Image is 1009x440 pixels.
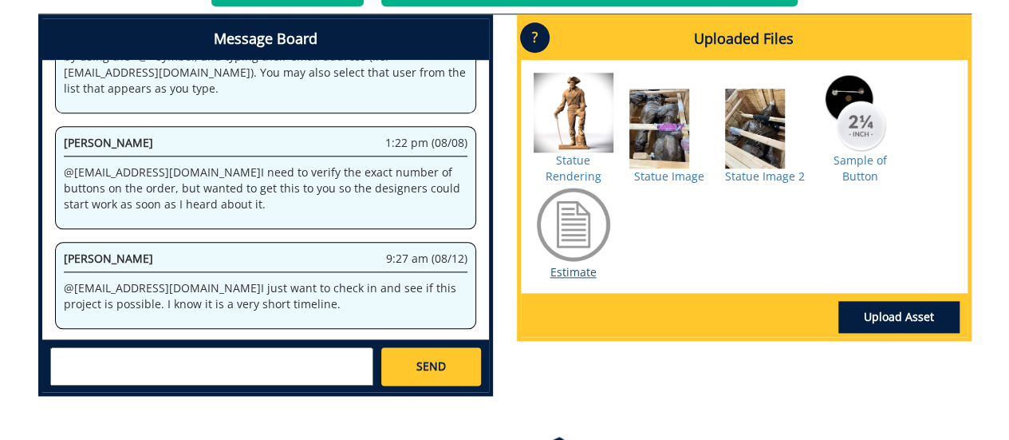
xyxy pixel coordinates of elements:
span: [PERSON_NAME] [64,135,153,150]
span: 9:27 am (08/12) [386,251,467,267]
p: ? [520,22,550,53]
a: Estimate [550,264,597,279]
span: [PERSON_NAME] [64,251,153,266]
a: Upload Asset [838,301,960,333]
h4: Uploaded Files [521,18,968,60]
a: Statue Image [634,168,704,184]
p: @ [EMAIL_ADDRESS][DOMAIN_NAME] I just want to check in and see if this project is possible. I kno... [64,280,467,312]
span: SEND [416,359,446,375]
textarea: messageToSend [50,347,373,386]
a: Statue Rendering [546,153,601,184]
a: SEND [381,347,480,386]
span: 1:22 pm (08/08) [385,135,467,151]
a: Sample of Button [834,153,887,184]
h4: Message Board [42,18,489,60]
p: @ [EMAIL_ADDRESS][DOMAIN_NAME] I need to verify the exact number of buttons on the order, but wan... [64,165,467,212]
a: Statue Image 2 [725,168,805,184]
